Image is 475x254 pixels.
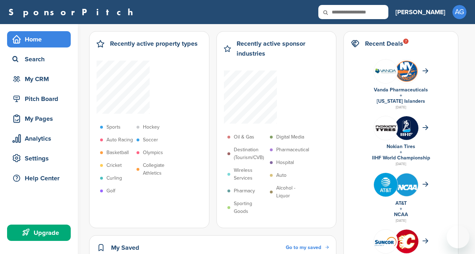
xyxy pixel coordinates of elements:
[11,226,71,239] div: Upgrade
[7,91,71,107] a: Pitch Board
[377,98,425,104] a: [US_STATE] Islanders
[365,39,403,49] h2: Recent Deals
[276,171,286,179] p: Auto
[11,132,71,145] div: Analytics
[7,71,71,87] a: My CRM
[106,136,133,144] p: Auto Racing
[286,244,329,252] a: Go to my saved
[234,166,266,182] p: Wireless Services
[276,146,309,154] p: Pharmaceutical
[351,104,451,111] div: [DATE]
[351,161,451,167] div: [DATE]
[394,211,408,218] a: NCAA
[106,149,129,157] p: Basketball
[11,172,71,185] div: Help Center
[395,116,418,140] img: Zskrbj6 400x400
[7,225,71,241] a: Upgrade
[374,87,428,93] a: Vanda Pharmaceuticals
[395,4,445,20] a: [PERSON_NAME]
[387,143,415,149] a: Nokian Tires
[8,7,138,17] a: SponsorPitch
[143,162,175,177] p: Collegiate Athletics
[234,133,254,141] p: Oil & Gas
[143,149,163,157] p: Olympics
[374,173,398,197] img: Tpli2eyp 400x400
[351,218,451,224] div: [DATE]
[7,111,71,127] a: My Pages
[452,5,467,19] span: AG
[403,39,409,44] div: 7
[395,173,418,197] img: St3croq2 400x400
[7,31,71,47] a: Home
[374,236,398,247] img: Data
[395,200,407,206] a: AT&T
[234,200,266,215] p: Sporting Goods
[143,136,158,144] p: Soccer
[447,226,469,248] iframe: Button to launch messaging window
[400,206,402,212] a: +
[143,123,160,131] p: Hockey
[372,155,430,161] a: IIHF World Championship
[106,174,122,182] p: Curling
[7,170,71,186] a: Help Center
[11,152,71,165] div: Settings
[110,39,198,49] h2: Recently active property types
[106,187,115,195] p: Golf
[11,92,71,105] div: Pitch Board
[276,133,304,141] p: Digital Media
[11,53,71,66] div: Search
[276,159,294,166] p: Hospital
[395,60,418,83] img: Open uri20141112 64162 1syu8aw?1415807642
[374,60,398,83] img: 8shs2v5q 400x400
[234,146,266,162] p: Destination (Tourism/CVB)
[11,33,71,46] div: Home
[400,92,402,98] a: +
[237,39,329,58] h2: Recently active sponsor industries
[374,116,398,140] img: Leqgnoiz 400x400
[395,230,418,253] img: 5qbfb61w 400x400
[11,112,71,125] div: My Pages
[106,123,121,131] p: Sports
[7,130,71,147] a: Analytics
[7,51,71,67] a: Search
[276,184,309,200] p: Alcohol - Liquor
[400,149,402,155] a: +
[106,162,122,169] p: Cricket
[234,187,255,195] p: Pharmacy
[11,73,71,85] div: My CRM
[7,150,71,166] a: Settings
[111,243,139,253] h2: My Saved
[395,7,445,17] h3: [PERSON_NAME]
[286,244,321,250] span: Go to my saved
